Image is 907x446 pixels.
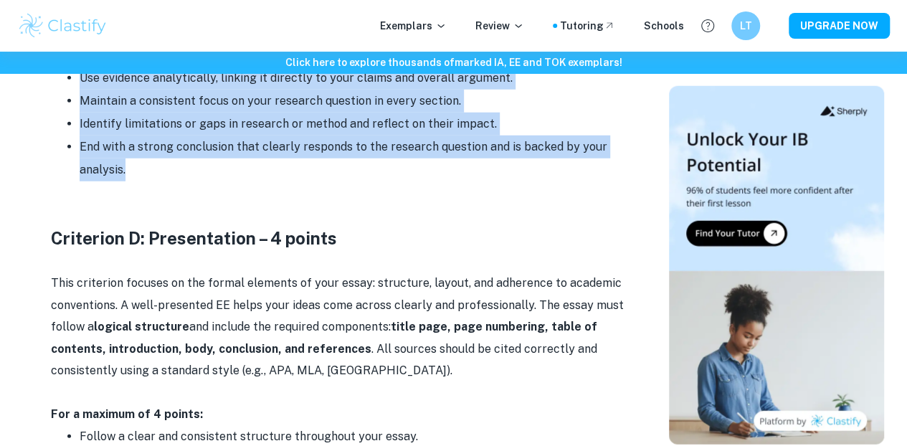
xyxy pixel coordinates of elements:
[669,86,884,445] img: Thumbnail
[560,18,615,34] a: Tutoring
[17,11,108,40] img: Clastify logo
[80,90,625,113] li: Maintain a consistent focus on your research question in every section.
[3,54,904,70] h6: Click here to explore thousands of marked IA, EE and TOK exemplars !
[475,18,524,34] p: Review
[789,13,890,39] button: UPGRADE NOW
[94,320,189,333] strong: logical structure
[695,14,720,38] button: Help and Feedback
[380,18,447,34] p: Exemplars
[738,18,754,34] h6: LT
[731,11,760,40] button: LT
[644,18,684,34] a: Schools
[51,225,625,251] h3: Criterion D: Presentation – 4 points
[80,67,625,90] li: Use evidence analytically, linking it directly to your claims and overall argument.
[51,272,625,381] p: This criterion focuses on the formal elements of your essay: structure, layout, and adherence to ...
[51,407,203,421] strong: For a maximum of 4 points:
[51,320,597,355] strong: title page, page numbering, table of contents, introduction, body, conclusion, and references
[80,136,625,181] li: End with a strong conclusion that clearly responds to the research question and is backed by your...
[80,113,625,136] li: Identify limitations or gaps in research or method and reflect on their impact.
